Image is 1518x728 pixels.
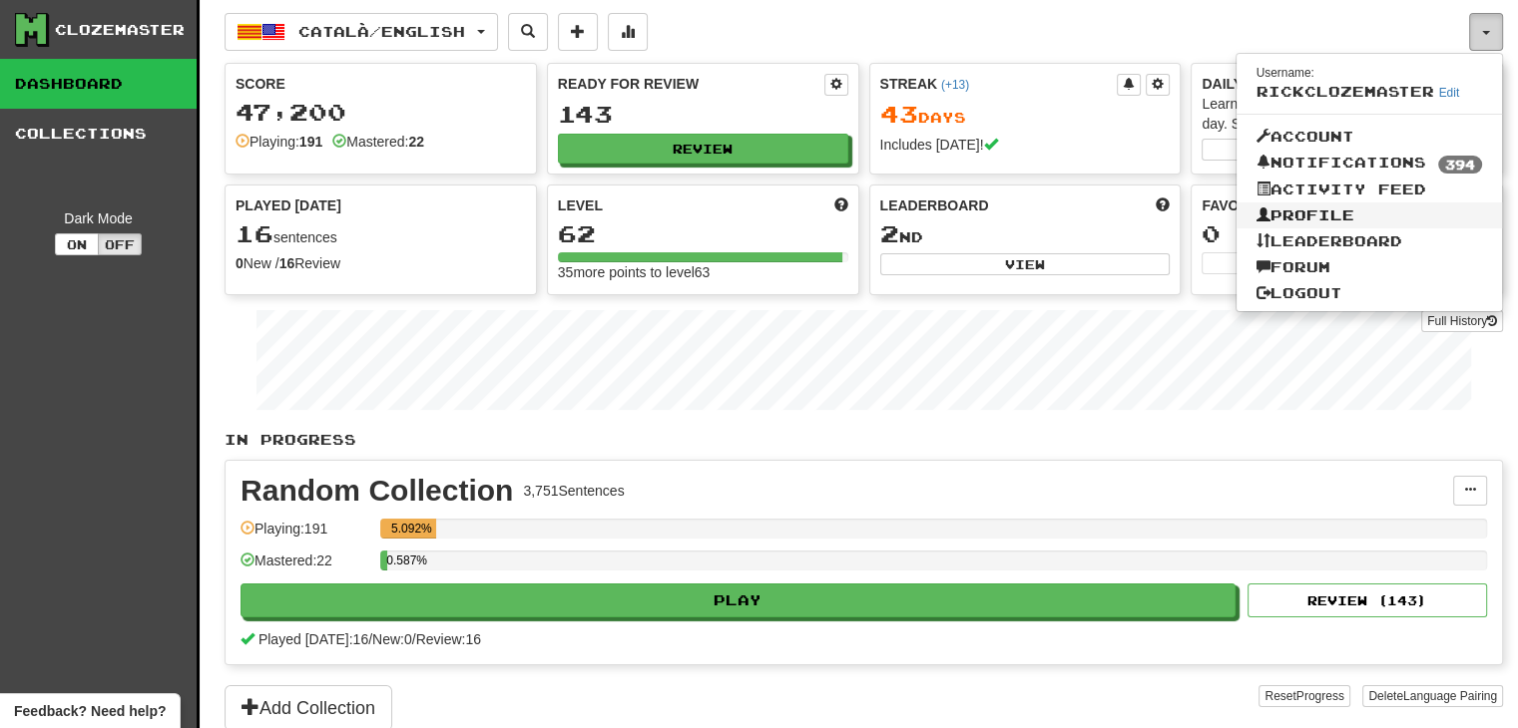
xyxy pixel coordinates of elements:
[236,74,526,94] div: Score
[1439,86,1460,100] a: Edit
[1257,83,1434,100] span: RickClozemaster
[880,74,1118,94] div: Streak
[1202,221,1492,246] div: 0
[1237,124,1503,150] a: Account
[236,100,526,125] div: 47,200
[1257,66,1314,80] small: Username:
[236,132,322,152] div: Playing:
[298,23,465,40] span: Català / English
[386,519,436,539] div: 5.092%
[1248,583,1487,617] button: Review (143)
[880,100,918,128] span: 43
[1202,74,1492,94] div: Daily Goal
[236,219,273,247] span: 16
[332,132,424,152] div: Mastered:
[558,221,848,246] div: 62
[14,701,166,721] span: Open feedback widget
[1237,202,1503,228] a: Profile
[523,481,624,501] div: 3,751 Sentences
[1296,689,1344,703] span: Progress
[98,233,142,255] button: Off
[1237,254,1503,280] a: Forum
[408,134,424,150] strong: 22
[558,262,848,282] div: 35 more points to level 63
[236,221,526,247] div: sentences
[236,255,244,271] strong: 0
[1202,195,1492,215] div: Favorites
[1237,228,1503,254] a: Leaderboard
[880,102,1171,128] div: Day s
[1156,195,1170,215] span: This week in points, UTC
[834,195,848,215] span: Score more points to level up
[1421,310,1503,332] a: Full History
[372,631,412,647] span: New: 0
[1237,177,1503,202] a: Activity Feed
[55,233,99,255] button: On
[558,13,598,51] button: Add sentence to collection
[1362,685,1503,707] button: DeleteLanguage Pairing
[880,253,1171,275] button: View
[258,631,368,647] span: Played [DATE]: 16
[941,78,969,92] a: (+13)
[279,255,295,271] strong: 16
[225,430,1503,450] p: In Progress
[241,583,1236,617] button: Play
[508,13,548,51] button: Search sentences
[55,20,185,40] div: Clozemaster
[225,13,498,51] button: Català/English
[1237,150,1503,178] a: Notifications394
[880,135,1171,155] div: Includes [DATE]!
[880,219,899,247] span: 2
[236,253,526,273] div: New / Review
[880,195,989,215] span: Leaderboard
[299,134,322,150] strong: 191
[412,631,416,647] span: /
[1259,685,1349,707] button: ResetProgress
[1403,689,1497,703] span: Language Pairing
[368,631,372,647] span: /
[558,134,848,164] button: Review
[1202,94,1492,134] div: Learning a language requires practice every day. Stay motivated!
[15,208,182,228] div: Dark Mode
[880,221,1171,247] div: nd
[241,519,370,551] div: Playing: 191
[608,13,648,51] button: More stats
[1202,252,1344,274] button: View
[1438,156,1482,174] span: 394
[558,74,824,94] div: Ready for Review
[416,631,481,647] span: Review: 16
[1202,139,1492,161] button: Seta dailygoal
[558,102,848,127] div: 143
[1237,280,1503,306] a: Logout
[558,195,603,215] span: Level
[241,550,370,583] div: Mastered: 22
[236,195,341,215] span: Played [DATE]
[241,476,513,506] div: Random Collection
